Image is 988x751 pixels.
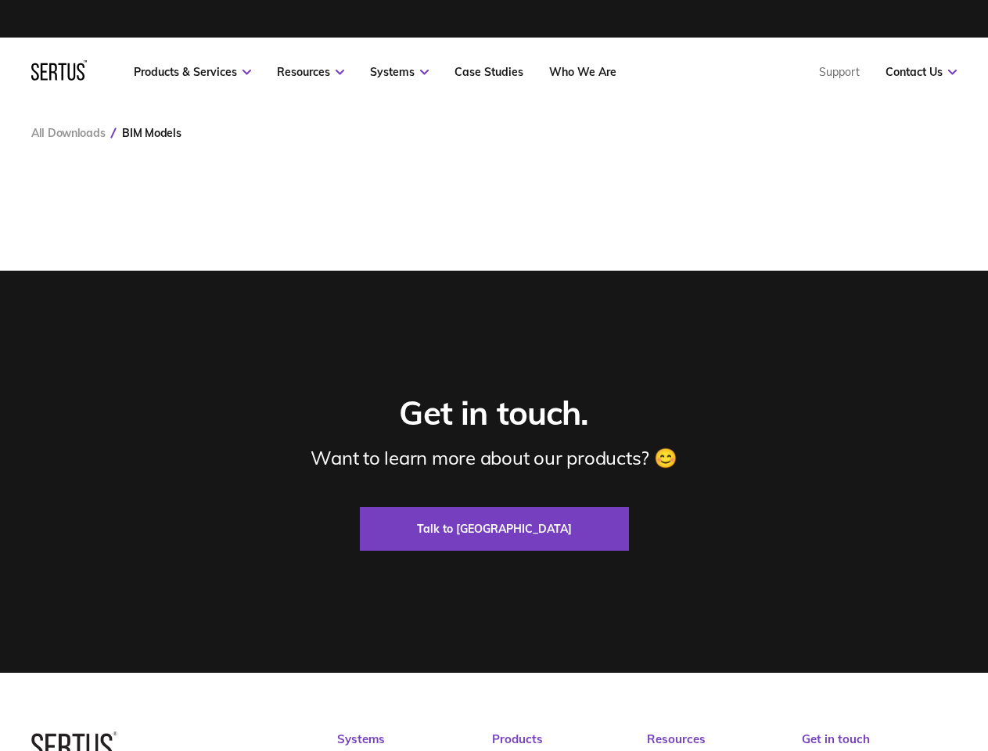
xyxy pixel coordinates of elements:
[886,65,957,79] a: Contact Us
[819,65,860,79] a: Support
[31,126,105,140] a: All Downloads
[370,65,429,79] a: Systems
[454,65,523,79] a: Case Studies
[134,65,251,79] a: Products & Services
[277,65,344,79] a: Resources
[360,507,629,551] a: Talk to [GEOGRAPHIC_DATA]
[399,393,588,434] div: Get in touch.
[311,446,677,469] div: Want to learn more about our products? 😊
[549,65,616,79] a: Who We Are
